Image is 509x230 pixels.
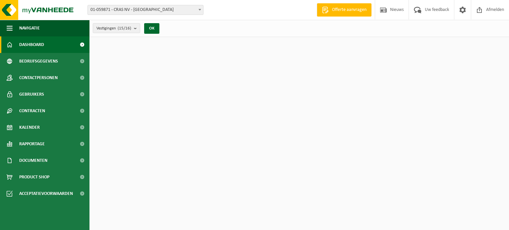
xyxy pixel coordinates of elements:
span: Documenten [19,152,47,169]
span: 01-059871 - CRAS NV - WAREGEM [87,5,203,15]
button: OK [144,23,159,34]
span: Product Shop [19,169,49,185]
span: Navigatie [19,20,40,36]
span: Kalender [19,119,40,136]
span: Dashboard [19,36,44,53]
span: Bedrijfsgegevens [19,53,58,69]
span: Vestigingen [96,23,131,33]
span: Contracten [19,103,45,119]
span: Gebruikers [19,86,44,103]
span: 01-059871 - CRAS NV - WAREGEM [88,5,203,15]
a: Offerte aanvragen [317,3,371,17]
span: Offerte aanvragen [330,7,368,13]
button: Vestigingen(15/16) [93,23,140,33]
span: Rapportage [19,136,45,152]
count: (15/16) [118,26,131,30]
span: Contactpersonen [19,69,58,86]
span: Acceptatievoorwaarden [19,185,73,202]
